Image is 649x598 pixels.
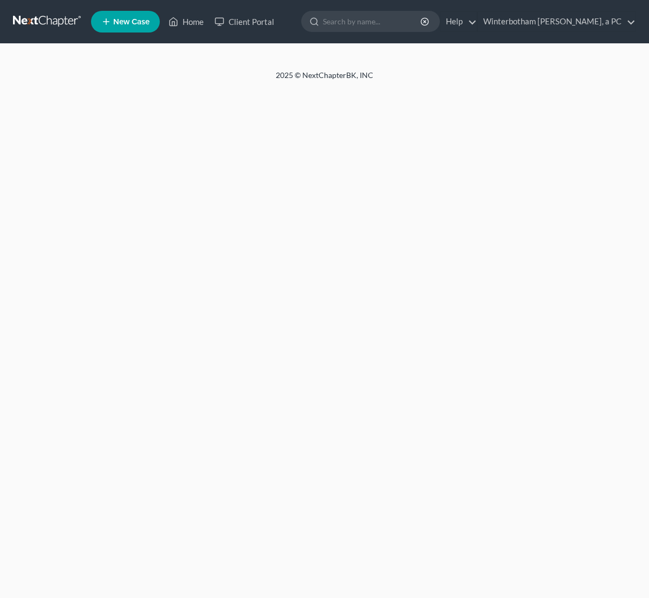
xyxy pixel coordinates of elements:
a: Home [163,12,209,31]
input: Search by name... [323,11,422,31]
a: Client Portal [209,12,280,31]
div: 2025 © NextChapterBK, INC [64,70,585,89]
a: Winterbotham [PERSON_NAME], a PC [478,12,635,31]
a: Help [440,12,477,31]
span: New Case [113,18,150,26]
